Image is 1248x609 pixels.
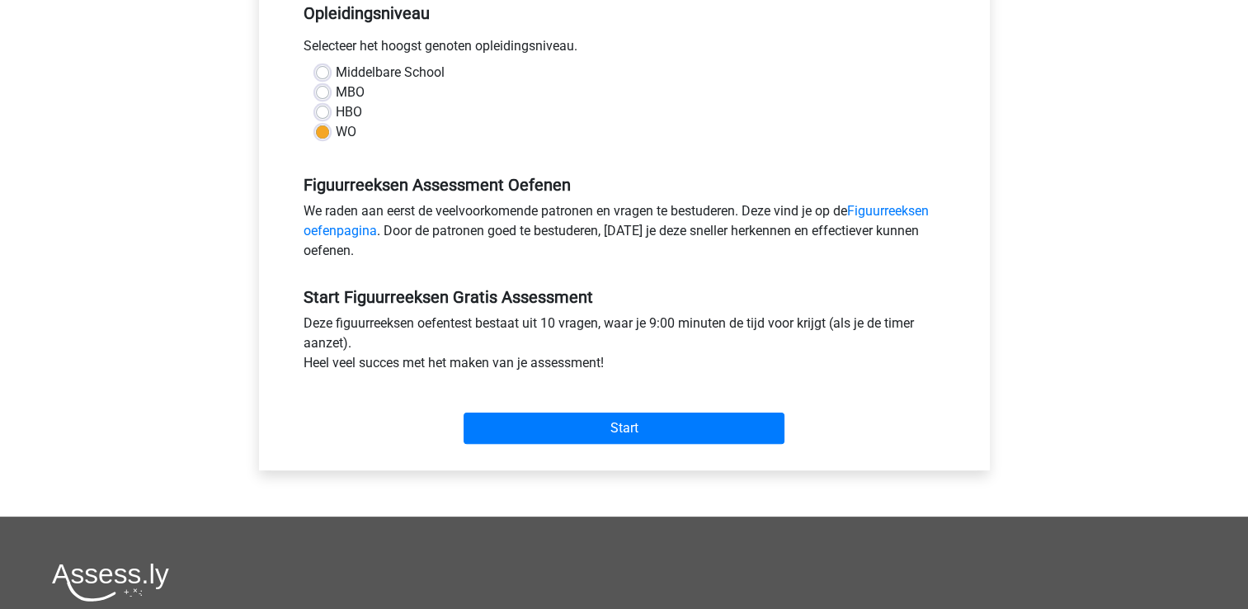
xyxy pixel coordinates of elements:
div: Deze figuurreeksen oefentest bestaat uit 10 vragen, waar je 9:00 minuten de tijd voor krijgt (als... [291,314,958,380]
label: WO [336,122,356,142]
img: Assessly logo [52,563,169,602]
div: We raden aan eerst de veelvoorkomende patronen en vragen te bestuderen. Deze vind je op de . Door... [291,201,958,267]
label: Middelbare School [336,63,445,83]
div: Selecteer het hoogst genoten opleidingsniveau. [291,36,958,63]
h5: Figuurreeksen Assessment Oefenen [304,175,945,195]
input: Start [464,413,784,444]
h5: Start Figuurreeksen Gratis Assessment [304,287,945,307]
label: MBO [336,83,365,102]
label: HBO [336,102,362,122]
